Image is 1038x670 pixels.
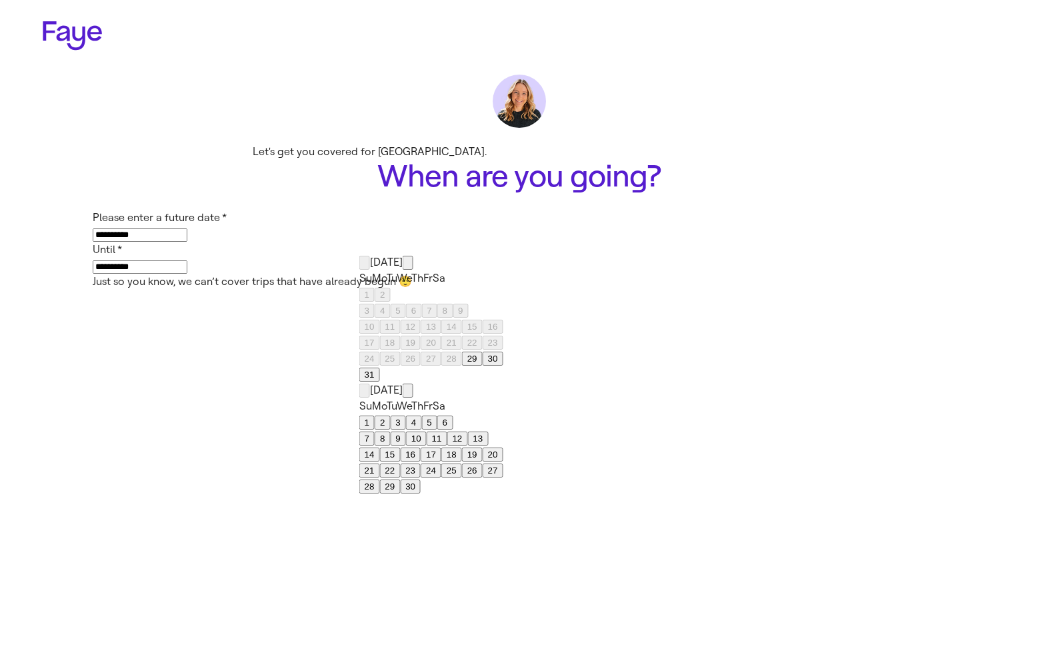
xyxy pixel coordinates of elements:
button: 20 [482,448,503,462]
button: 13 [467,432,488,446]
button: 20 [421,336,441,350]
button: 14 [441,320,462,334]
button: 28 [359,480,380,494]
button: 26 [462,464,483,478]
button: 18 [441,448,462,462]
button: 5 [390,304,405,318]
span: Thursday [411,400,423,412]
span: Saturday [433,400,445,412]
button: Next month [403,256,413,270]
button: 27 [421,352,441,366]
span: [DATE] [370,256,403,268]
button: 3 [390,416,405,430]
button: 9 [453,304,468,318]
button: Previous month [359,256,370,270]
button: 29 [379,480,400,494]
button: 2 [375,288,390,302]
span: Friday [423,400,433,412]
button: 4 [406,416,421,430]
button: 2 [375,416,390,430]
span: Wednesday [397,272,411,284]
span: Wednesday [397,400,411,412]
p: Let's get you covered for [GEOGRAPHIC_DATA]. [253,144,786,160]
span: Tuesday [387,400,397,412]
button: 8 [437,304,453,318]
button: 22 [462,336,483,350]
button: 26 [400,352,421,366]
button: 25 [379,352,400,366]
button: 30 [482,352,503,366]
button: 10 [406,432,427,446]
button: 14 [359,448,380,462]
button: 15 [379,448,400,462]
button: 5 [421,416,437,430]
button: Previous month [359,384,370,398]
button: 7 [359,432,375,446]
span: Thursday [411,272,423,284]
div: Just so you know, we can’t cover trips that have already begun 😌 [93,274,946,290]
button: 21 [359,464,380,478]
button: 3 [359,304,375,318]
button: 28 [441,352,462,366]
button: 13 [421,320,441,334]
span: Sunday [359,272,372,284]
button: 25 [441,464,462,478]
button: 11 [379,320,400,334]
button: 9 [390,432,405,446]
button: 12 [400,320,421,334]
span: [DATE] [370,384,403,396]
button: 27 [482,464,503,478]
button: 6 [406,304,421,318]
button: 8 [375,432,390,446]
label: Until [93,243,122,256]
button: 24 [421,464,441,478]
span: Monday [372,400,387,412]
span: Tuesday [387,272,397,284]
button: 24 [359,352,380,366]
button: 11 [427,432,447,446]
button: 1 [359,288,375,302]
button: 17 [359,336,380,350]
span: Sunday [359,400,372,412]
button: 29 [462,352,483,366]
span: Friday [423,272,433,284]
span: Monday [372,272,387,284]
button: 18 [379,336,400,350]
button: 10 [359,320,380,334]
h1: When are you going? [253,160,786,194]
label: Please enter a future date [93,211,227,224]
button: 22 [379,464,400,478]
button: 12 [447,432,467,446]
button: 19 [462,448,483,462]
button: 15 [462,320,483,334]
button: 21 [441,336,462,350]
button: 23 [400,464,421,478]
button: 16 [400,448,421,462]
button: 4 [375,304,390,318]
button: 1 [359,416,375,430]
button: 6 [437,416,453,430]
button: 31 [359,368,380,382]
button: 23 [482,336,503,350]
button: 19 [400,336,421,350]
span: Saturday [433,272,445,284]
button: 7 [421,304,437,318]
button: 30 [400,480,421,494]
button: Next month [403,384,413,398]
button: 16 [482,320,503,334]
button: 17 [421,448,441,462]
